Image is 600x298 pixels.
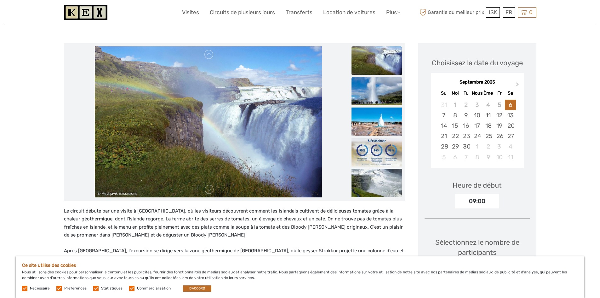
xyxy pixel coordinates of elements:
font: 20 [507,122,515,129]
div: Choisissez le mardi 30 septembre 2025 [460,141,471,152]
font: 15 [452,122,458,129]
div: Choisissez le vendredi 10 octobre 2025 [494,152,505,162]
font: Nous [472,91,483,96]
font: 9 [487,154,490,161]
font: 9 [464,112,468,119]
div: Choisissez le mardi 23 septembre 2025 [460,131,471,141]
img: 1261-44dab5bb-39f8-40da-b0c2-4d9fce00897c_logo_small.jpg [64,5,107,20]
font: Sélectionnez le nombre de participants [435,238,519,256]
a: Transferts [286,8,312,17]
img: be1d697d10d94cabbc9d92c3683ef528_slider_thumbnail.jpg [351,77,402,105]
img: e3c088fac9e644459aa91213d8eba8d6_slider_thumbnail.jpg [351,46,402,75]
div: Choisissez le vendredi 12 septembre 2025 [494,110,505,120]
font: Garantie du meilleur prix [428,9,484,15]
div: Choisissez le jeudi 2 octobre 2025 [483,141,494,152]
font: Nous utilisons des cookies pour personnaliser le contenu et les publicités, fournir des fonctionn... [22,270,567,280]
font: 2 [487,143,490,150]
div: Choisissez le jeudi 9 octobre 2025 [483,152,494,162]
div: Choisissez le lundi 22 septembre 2025 [449,131,460,141]
img: 7d54aa42394a4118a0d850087ad72fd2_slider_thumbnail.jpg [351,108,402,136]
font: 5 [442,154,446,161]
div: Non disponible le dimanche 31 août 2025 [438,100,449,110]
div: Choisissez le lundi 15 septembre 2025 [449,120,460,131]
img: e3c088fac9e644459aa91213d8eba8d6_main_slider.jpg [95,46,322,198]
div: mois 2025-09 [433,100,522,162]
font: 2 [464,101,468,108]
font: 5 [498,101,501,108]
font: 28 [441,143,448,150]
font: 19 [496,122,502,129]
font: 0 [529,9,533,15]
font: FR [506,9,512,15]
font: 8 [453,112,457,119]
font: 22 [452,132,459,140]
font: 31 [441,101,447,108]
font: Heure de début [453,181,502,190]
div: Choisissez le jeudi 18 septembre 2025 [483,120,494,131]
font: 10 [496,154,503,161]
button: D'ACCORD [183,285,211,292]
font: 23 [463,132,470,140]
font: 16 [463,122,469,129]
font: Moi [452,91,459,96]
div: Choisissez le mercredi 17 septembre 2025 [471,120,483,131]
div: Choisissez le lundi 8 septembre 2025 [449,110,460,120]
a: Location de voitures [323,8,375,17]
font: Septembre 2025 [460,79,495,85]
div: Choisissez le vendredi 26 septembre 2025 [494,131,505,141]
font: Choisissez la date du voyage [432,59,523,67]
div: Choisissez le mardi 9 septembre 2025 [460,110,471,120]
font: Commercialisation [137,286,171,291]
font: Fr [497,91,501,96]
button: Mois prochain [513,81,523,91]
font: Nous sommes actuellement absents. Revenez plus tard ! [9,11,154,16]
div: Choisissez le dimanche 21 septembre 2025 [438,131,449,141]
font: Transferts [286,9,312,15]
font: 24 [474,132,481,140]
font: 3 [475,101,479,108]
font: 3 [497,143,501,150]
div: Non disponible le jeudi 4 septembre 2025 [483,100,494,110]
font: 6 [509,101,512,108]
font: 1 [476,143,478,150]
font: Sa [508,91,513,96]
font: 11 [486,112,491,119]
div: Choisissez le dimanche 5 octobre 2025 [438,152,449,162]
div: Choisissez le samedi 4 octobre 2025 [505,141,516,152]
font: Location de voitures [323,9,375,15]
div: Choisissez le dimanche 28 septembre 2025 [438,141,449,152]
font: 8 [475,154,479,161]
font: Su [441,91,447,96]
font: 17 [474,122,480,129]
font: Ce site utilise des cookies [22,263,76,268]
div: Choisissez le jeudi 25 septembre 2025 [483,131,494,141]
img: 0a0c4f4330e14fdcbab575f10591e0ee_slider_thumbnail.jpg [351,138,402,167]
div: Choisissez le lundi 29 septembre 2025 [449,141,460,152]
font: 12 [496,112,502,119]
font: Tu [464,91,469,96]
font: Visites [182,9,199,15]
font: Circuits de plusieurs jours [210,9,275,15]
font: 21 [441,132,447,140]
font: 09:00 [469,198,485,205]
div: Choisissez le mercredi 8 octobre 2025 [471,152,483,162]
font: 10 [474,112,480,119]
div: Choisissez le samedi 11 octobre 2025 [505,152,516,162]
div: Choisissez le vendredi 3 octobre 2025 [494,141,505,152]
div: Non disponible le mardi 2 septembre 2025 [460,100,471,110]
font: Statistiques [101,286,123,291]
font: 14 [441,122,447,129]
div: Choisissez le samedi 27 septembre 2025 [505,131,516,141]
font: 26 [496,132,504,140]
a: Circuits de plusieurs jours [210,8,275,17]
font: 11 [508,154,513,161]
font: Plus [386,9,397,15]
div: Choisissez le dimanche 14 septembre 2025 [438,120,449,131]
font: Ème [483,91,493,96]
a: Visites [182,8,199,17]
font: ISK [489,9,497,15]
div: Choisissez le lundi 6 octobre 2025 [449,152,460,162]
div: Choisissez le samedi 6 septembre 2025 [505,100,516,110]
font: 18 [485,122,492,129]
font: 7 [465,154,468,161]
